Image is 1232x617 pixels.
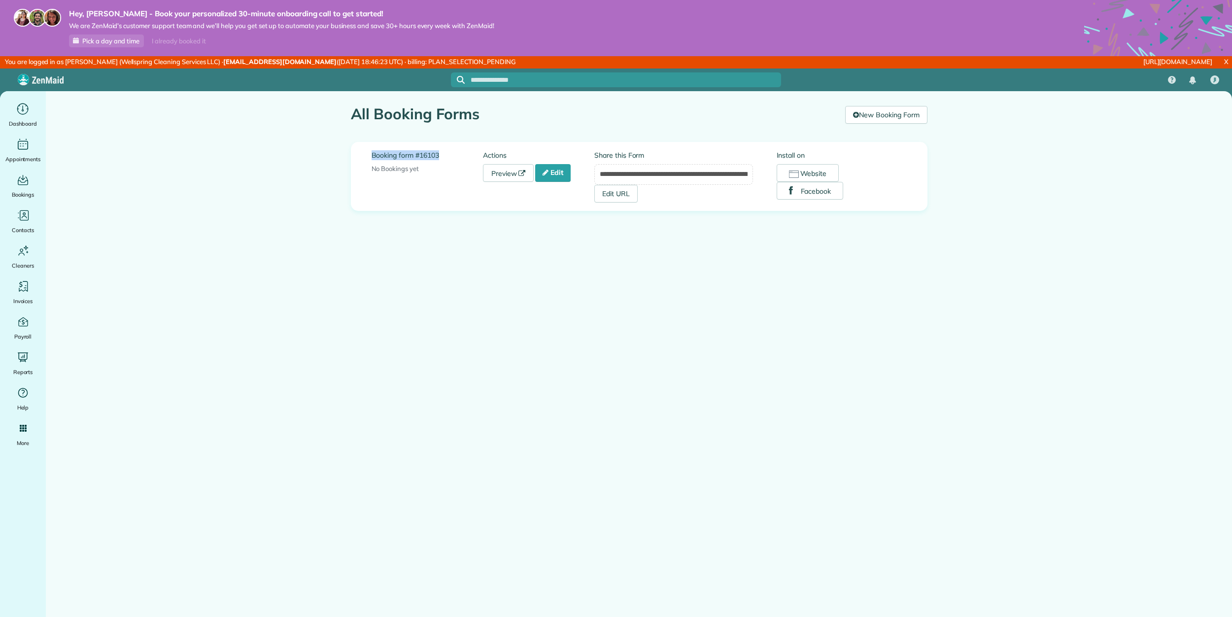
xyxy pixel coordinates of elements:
img: jorge-587dff0eeaa6aab1f244e6dc62b8924c3b6ad411094392a53c71c6c4a576187d.jpg [29,9,46,27]
strong: [EMAIL_ADDRESS][DOMAIN_NAME] [223,58,337,66]
span: Payroll [14,332,32,342]
a: Edit URL [594,185,638,203]
span: We are ZenMaid’s customer support team and we’ll help you get set up to automate your business an... [69,22,494,30]
span: Dashboard [9,119,37,129]
label: Booking form #16103 [372,150,483,160]
a: Payroll [4,314,42,342]
a: Contacts [4,207,42,235]
nav: Main [1160,69,1232,91]
span: Invoices [13,296,33,306]
button: Website [777,164,839,182]
svg: Focus search [457,76,465,84]
a: Pick a day and time [69,34,144,47]
a: Dashboard [4,101,42,129]
strong: Hey, [PERSON_NAME] - Book your personalized 30-minute onboarding call to get started! [69,9,494,19]
a: Invoices [4,278,42,306]
div: I already booked it [146,35,211,47]
button: Facebook [777,182,844,200]
label: Install on [777,150,907,160]
label: Actions [483,150,594,160]
a: X [1220,56,1232,68]
a: Cleaners [4,243,42,271]
button: Focus search [451,76,465,84]
span: Bookings [12,190,34,200]
div: Notifications [1182,69,1203,91]
a: Preview [483,164,534,182]
a: Bookings [4,172,42,200]
span: Help [17,403,29,412]
span: Contacts [12,225,34,235]
a: Edit [535,164,571,182]
a: New Booking Form [845,106,927,124]
span: Cleaners [12,261,34,271]
img: michelle-19f622bdf1676172e81f8f8fba1fb50e276960ebfe0243fe18214015130c80e4.jpg [43,9,61,27]
a: Reports [4,349,42,377]
a: [URL][DOMAIN_NAME] [1143,58,1212,66]
span: More [17,438,29,448]
span: No Bookings yet [372,165,419,172]
h1: All Booking Forms [351,106,838,122]
span: JI [1213,76,1217,84]
span: Reports [13,367,33,377]
a: Help [4,385,42,412]
span: Appointments [5,154,41,164]
a: Appointments [4,137,42,164]
label: Share this Form [594,150,753,160]
img: maria-72a9807cf96188c08ef61303f053569d2e2a8a1cde33d635c8a3ac13582a053d.jpg [14,9,32,27]
span: Pick a day and time [82,37,139,45]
